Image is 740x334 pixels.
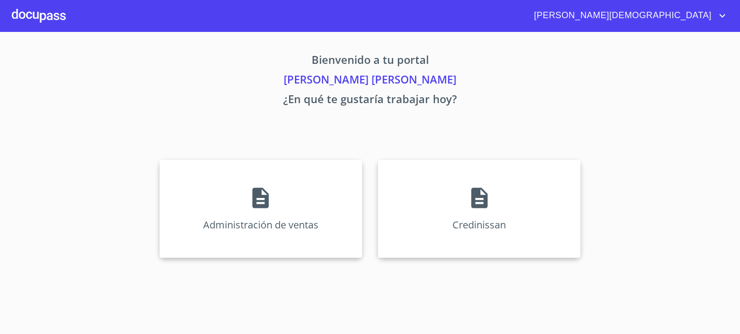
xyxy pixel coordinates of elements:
p: Bienvenido a tu portal [68,52,672,71]
span: [PERSON_NAME][DEMOGRAPHIC_DATA] [527,8,716,24]
p: ¿En qué te gustaría trabajar hoy? [68,91,672,111]
p: Administración de ventas [203,218,318,231]
p: Credinissan [452,218,506,231]
p: [PERSON_NAME] [PERSON_NAME] [68,71,672,91]
button: account of current user [527,8,728,24]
